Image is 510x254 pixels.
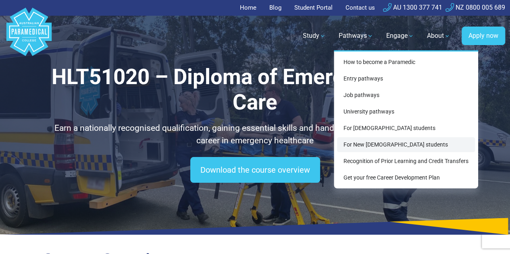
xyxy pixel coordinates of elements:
a: NZ 0800 005 689 [445,4,505,11]
a: Engage [381,25,419,47]
a: Recognition of Prior Learning and Credit Transfers [337,154,475,169]
p: Earn a nationally recognised qualification, gaining essential skills and hands-on experience for ... [42,122,468,147]
a: Apply now [462,27,505,45]
a: Australian Paramedical College [5,16,53,56]
a: Entry pathways [337,71,475,86]
a: AU 1300 377 741 [383,4,442,11]
a: About [422,25,455,47]
a: For [DEMOGRAPHIC_DATA] students [337,121,475,136]
a: Download the course overview [190,157,320,183]
a: Job pathways [337,88,475,103]
a: How to become a Paramedic [337,55,475,70]
a: Study [298,25,331,47]
a: For New [DEMOGRAPHIC_DATA] students [337,137,475,152]
a: Get your free Career Development Plan [337,170,475,185]
div: Pathways [334,50,478,188]
a: University pathways [337,104,475,119]
a: Pathways [334,25,378,47]
h1: HLT51020 – Diploma of Emergency Health Care [42,64,468,116]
